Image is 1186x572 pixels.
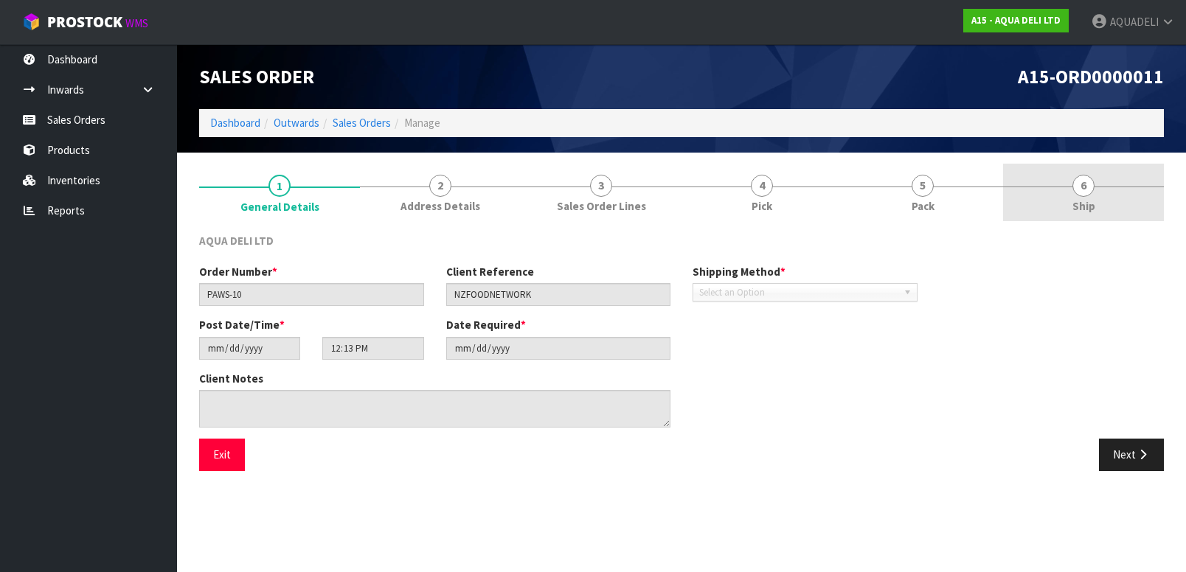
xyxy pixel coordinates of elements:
span: Pick [752,198,772,214]
span: ProStock [47,13,122,32]
span: AQUA DELI LTD [199,234,274,248]
span: Pack [912,198,934,214]
label: Client Reference [446,264,534,279]
button: Next [1099,439,1164,470]
label: Order Number [199,264,277,279]
strong: A15 - AQUA DELI LTD [971,14,1061,27]
span: Manage [404,116,440,130]
button: Exit [199,439,245,470]
span: Address Details [400,198,480,214]
label: Shipping Method [693,264,786,279]
span: Sales Order Lines [557,198,646,214]
span: 4 [751,175,773,197]
span: 5 [912,175,934,197]
span: 6 [1072,175,1095,197]
input: Client Reference [446,283,671,306]
span: General Details [199,222,1164,481]
span: AQUADELI [1110,15,1159,29]
label: Client Notes [199,371,263,386]
span: A15-ORD0000011 [1018,65,1164,88]
span: Sales Order [199,65,314,88]
label: Date Required [446,317,526,332]
a: Dashboard [210,116,260,130]
span: 1 [268,175,291,197]
span: Select an Option [699,284,898,301]
span: 3 [590,175,612,197]
img: cube-alt.png [22,13,41,31]
span: 2 [429,175,451,197]
span: General Details [240,199,319,214]
label: Post Date/Time [199,317,285,332]
small: WMS [125,16,148,30]
span: Ship [1072,198,1095,214]
a: Outwards [274,116,319,130]
input: Order Number [199,283,424,306]
a: Sales Orders [333,116,391,130]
